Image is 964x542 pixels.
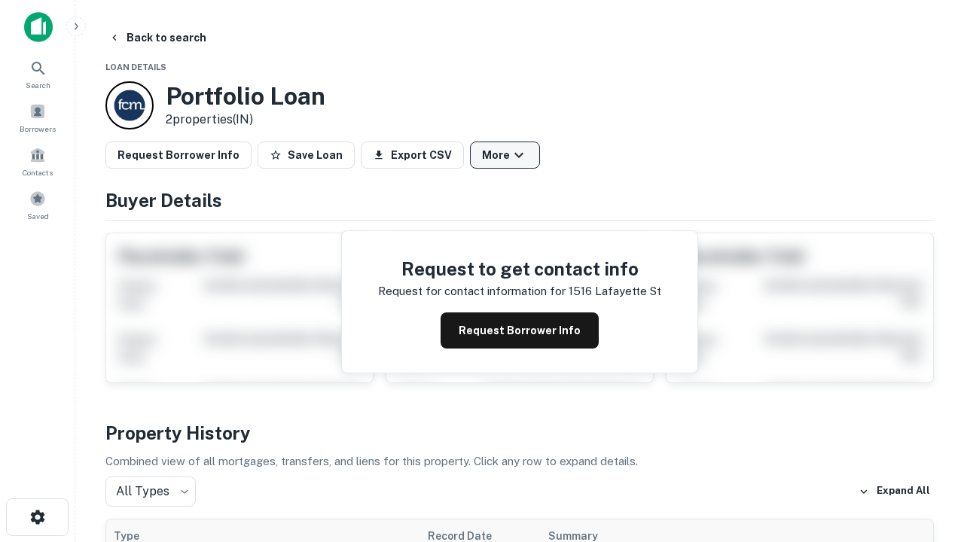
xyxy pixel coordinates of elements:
p: 2 properties (IN) [166,111,325,129]
button: Export CSV [361,142,464,169]
iframe: Chat Widget [889,373,964,446]
a: Contacts [5,141,71,181]
h4: Property History [105,419,934,446]
button: Expand All [855,480,934,503]
button: Request Borrower Info [441,312,599,349]
a: Borrowers [5,97,71,138]
button: More [470,142,540,169]
span: Search [26,79,50,91]
button: Back to search [102,24,212,51]
button: Request Borrower Info [105,142,252,169]
p: Request for contact information for [378,282,566,300]
img: capitalize-icon.png [24,12,53,42]
h4: Buyer Details [105,187,934,214]
p: Combined view of all mortgages, transfers, and liens for this property. Click any row to expand d... [105,452,934,470]
span: Contacts [23,166,53,178]
div: All Types [105,477,196,507]
span: Loan Details [105,62,166,72]
span: Saved [27,210,49,222]
a: Saved [5,184,71,225]
button: Save Loan [258,142,355,169]
h4: Request to get contact info [378,255,661,282]
p: 1516 lafayette st [569,282,661,300]
span: Borrowers [20,123,56,135]
a: Search [5,53,71,94]
h3: Portfolio Loan [166,82,325,111]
